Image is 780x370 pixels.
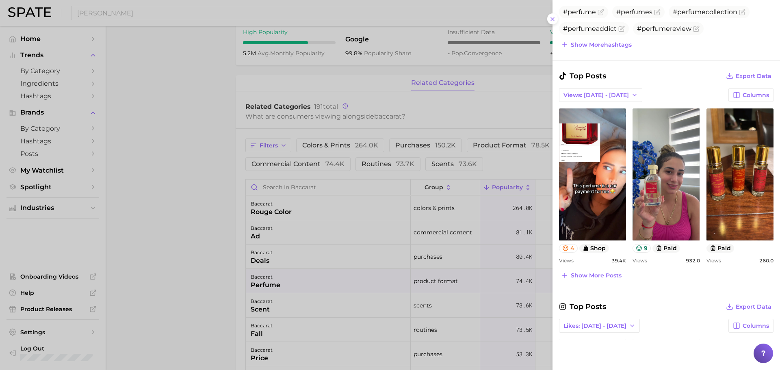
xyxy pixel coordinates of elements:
span: Views [633,257,647,264]
button: Flag as miscategorized or irrelevant [654,9,661,15]
span: Columns [743,92,769,99]
button: paid [652,244,680,253]
span: Show more hashtags [571,41,632,48]
button: Flag as miscategorized or irrelevant [618,26,625,32]
button: shop [579,244,609,253]
button: Export Data [724,70,773,82]
button: paid [706,244,734,253]
button: Flag as miscategorized or irrelevant [739,9,745,15]
span: Views [706,257,721,264]
button: Show more posts [559,270,624,281]
span: 39.4k [611,257,626,264]
button: Columns [728,319,773,333]
span: Top Posts [559,70,606,82]
button: Views: [DATE] - [DATE] [559,88,642,102]
span: #perfumeaddict [563,25,617,32]
span: #perfumecollection [673,8,737,16]
button: Flag as miscategorized or irrelevant [598,9,604,15]
span: #perfumes [616,8,652,16]
span: Columns [743,322,769,329]
span: Export Data [736,303,771,310]
button: 9 [633,244,651,253]
span: #perfumereview [637,25,691,32]
span: Likes: [DATE] - [DATE] [563,322,626,329]
button: Likes: [DATE] - [DATE] [559,319,640,333]
button: Columns [728,88,773,102]
button: Show morehashtags [559,39,634,50]
button: Flag as miscategorized or irrelevant [693,26,700,32]
button: Export Data [724,301,773,312]
button: 4 [559,244,578,253]
span: 932.0 [686,257,700,264]
span: #perfume [563,8,596,16]
span: Export Data [736,73,771,80]
span: Top Posts [559,301,606,312]
span: Views: [DATE] - [DATE] [563,92,629,99]
span: 260.0 [759,257,773,264]
span: Show more posts [571,272,622,279]
span: Views [559,257,574,264]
